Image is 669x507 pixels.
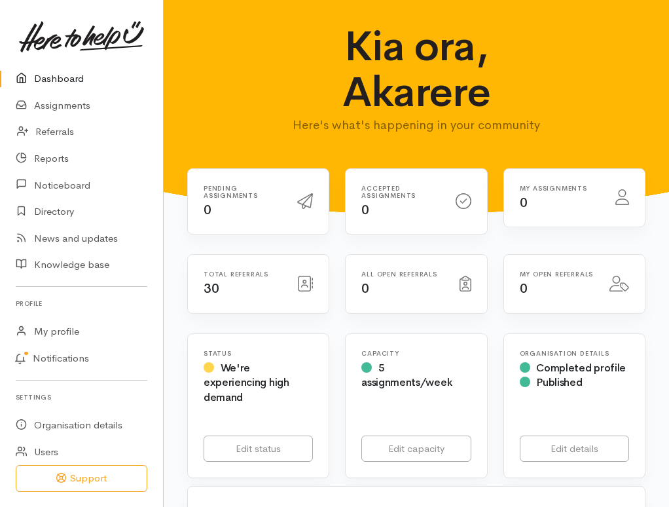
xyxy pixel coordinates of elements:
h6: Organisation Details [520,350,629,357]
span: We're experiencing high demand [204,361,289,404]
a: Edit status [204,436,313,462]
h6: Profile [16,295,147,312]
span: 0 [204,202,211,218]
span: 0 [520,195,528,211]
h6: Status [204,350,313,357]
h6: My open referrals [520,271,594,278]
h6: Settings [16,388,147,406]
span: 0 [361,202,369,218]
p: Here's what's happening in your community [266,116,567,134]
span: 30 [204,280,219,297]
a: Edit capacity [361,436,471,462]
span: 0 [361,280,369,297]
h1: Kia ora, Akarere [266,24,567,116]
h6: All open referrals [361,271,443,278]
span: Completed profile [536,361,626,375]
span: Published [536,375,582,389]
span: 5 assignments/week [361,361,452,390]
h6: Capacity [361,350,471,357]
h6: My assignments [520,185,600,192]
h6: Accepted assignments [361,185,439,199]
h6: Pending assignments [204,185,281,199]
a: Edit details [520,436,629,462]
h6: Total referrals [204,271,281,278]
button: Support [16,465,147,492]
span: 0 [520,280,528,297]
